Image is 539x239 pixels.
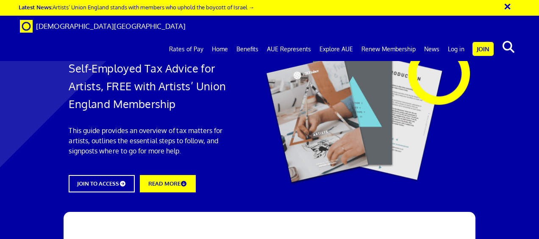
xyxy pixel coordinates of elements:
a: Latest News:Artists’ Union England stands with members who uphold the boycott of Israel → [19,3,254,11]
span: [DEMOGRAPHIC_DATA][GEOGRAPHIC_DATA] [36,22,186,31]
a: Rates of Pay [165,39,208,60]
a: AUE Represents [263,39,315,60]
a: READ MORE [140,175,196,192]
a: Explore AUE [315,39,357,60]
strong: Latest News: [19,3,53,11]
a: Benefits [232,39,263,60]
a: Renew Membership [357,39,420,60]
a: Log in [444,39,469,60]
h1: Self-Employed Tax Advice for Artists, FREE with Artists’ Union England Membership [69,59,228,113]
a: Brand [DEMOGRAPHIC_DATA][GEOGRAPHIC_DATA] [14,16,192,37]
a: JOIN TO ACCESS [69,175,134,192]
a: Home [208,39,232,60]
a: News [420,39,444,60]
a: Join [472,42,494,56]
p: This guide provides an overview of tax matters for artists, outlines the essential steps to follo... [69,125,228,156]
button: search [495,38,521,56]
